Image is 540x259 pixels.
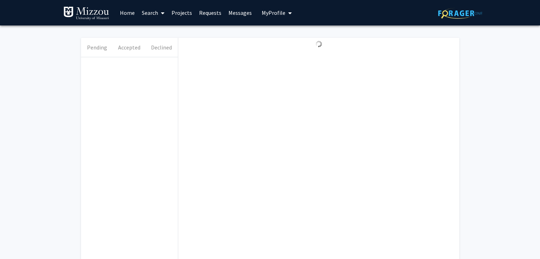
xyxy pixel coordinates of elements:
[262,9,285,16] span: My Profile
[81,38,113,57] button: Pending
[63,6,109,20] img: University of Missouri Logo
[225,0,255,25] a: Messages
[116,0,138,25] a: Home
[438,8,482,19] img: ForagerOne Logo
[313,38,325,50] img: Loading
[138,0,168,25] a: Search
[145,38,178,57] button: Declined
[196,0,225,25] a: Requests
[168,0,196,25] a: Projects
[113,38,145,57] button: Accepted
